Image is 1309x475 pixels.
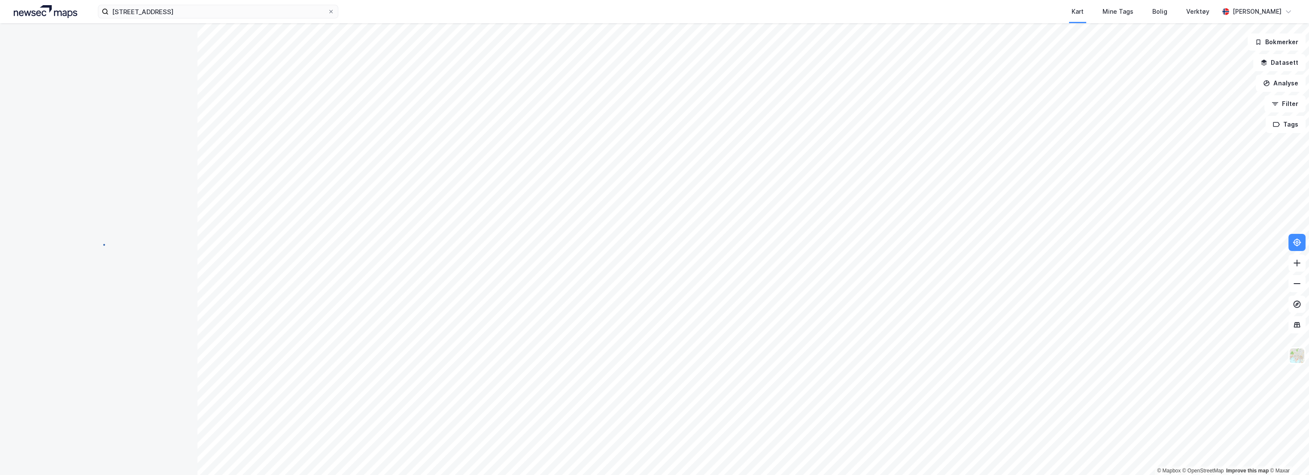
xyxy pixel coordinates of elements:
[1253,54,1306,71] button: Datasett
[1152,6,1167,17] div: Bolig
[109,5,328,18] input: Søk på adresse, matrikkel, gårdeiere, leietakere eller personer
[1248,33,1306,51] button: Bokmerker
[1266,116,1306,133] button: Tags
[1182,468,1224,474] a: OpenStreetMap
[1157,468,1181,474] a: Mapbox
[1102,6,1133,17] div: Mine Tags
[1072,6,1084,17] div: Kart
[1256,75,1306,92] button: Analyse
[1233,6,1282,17] div: [PERSON_NAME]
[14,5,77,18] img: logo.a4113a55bc3d86da70a041830d287a7e.svg
[1264,95,1306,112] button: Filter
[1289,348,1305,364] img: Z
[92,237,106,251] img: spinner.a6d8c91a73a9ac5275cf975e30b51cfb.svg
[1226,468,1269,474] a: Improve this map
[1266,434,1309,475] iframe: Chat Widget
[1186,6,1209,17] div: Verktøy
[1266,434,1309,475] div: Kontrollprogram for chat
